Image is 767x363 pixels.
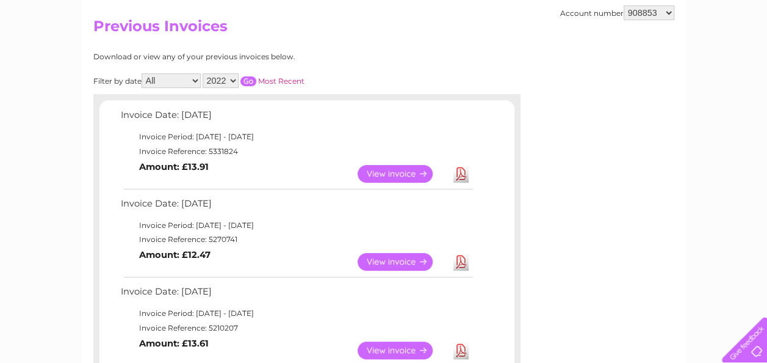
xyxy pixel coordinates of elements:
[118,284,475,306] td: Invoice Date: [DATE]
[358,342,447,359] a: View
[358,165,447,183] a: View
[537,6,621,21] a: 0333 014 3131
[118,107,475,130] td: Invoice Date: [DATE]
[118,306,475,321] td: Invoice Period: [DATE] - [DATE]
[27,32,89,69] img: logo.png
[96,7,672,59] div: Clear Business is a trading name of Verastar Limited (registered in [GEOGRAPHIC_DATA] No. 3667643...
[93,53,414,61] div: Download or view any of your previous invoices below.
[258,76,304,86] a: Most Recent
[453,342,469,359] a: Download
[139,249,211,260] b: Amount: £12.47
[139,161,209,172] b: Amount: £13.91
[560,5,674,20] div: Account number
[118,130,475,144] td: Invoice Period: [DATE] - [DATE]
[118,218,475,233] td: Invoice Period: [DATE] - [DATE]
[93,18,674,41] h2: Previous Invoices
[118,232,475,247] td: Invoice Reference: 5270741
[686,52,716,61] a: Contact
[661,52,679,61] a: Blog
[727,52,755,61] a: Log out
[118,196,475,218] td: Invoice Date: [DATE]
[93,73,414,88] div: Filter by date
[617,52,654,61] a: Telecoms
[118,144,475,159] td: Invoice Reference: 5331824
[453,165,469,183] a: Download
[139,338,209,349] b: Amount: £13.61
[118,321,475,335] td: Invoice Reference: 5210207
[552,52,575,61] a: Water
[583,52,610,61] a: Energy
[453,253,469,271] a: Download
[358,253,447,271] a: View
